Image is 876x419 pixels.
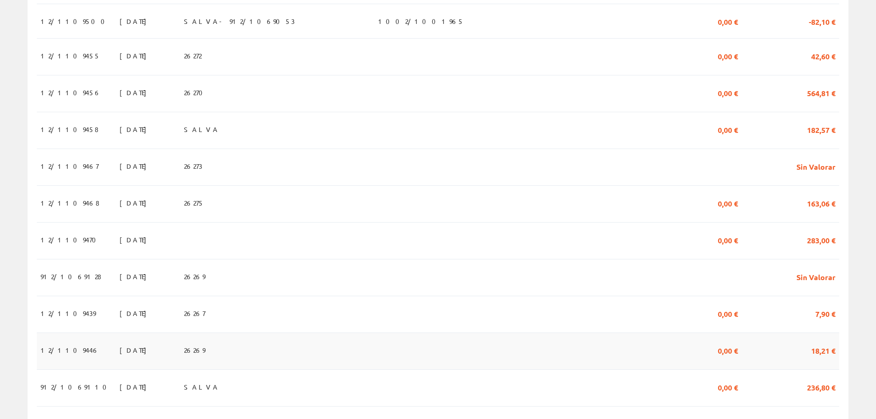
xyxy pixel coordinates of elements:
span: 12/1109468 [40,195,99,211]
span: [DATE] [120,85,151,100]
span: 7,90 € [815,305,836,321]
span: SALVA- 912/1069053 [184,13,295,29]
span: 26267 [184,305,205,321]
span: 26269 [184,342,205,358]
span: 163,06 € [807,195,836,211]
span: SALVA [184,379,219,395]
span: 12/1109446 [40,342,99,358]
span: -82,10 € [809,13,836,29]
span: 912/1069128 [40,269,101,284]
span: [DATE] [120,121,151,137]
span: 12/1109500 [40,13,110,29]
span: [DATE] [120,379,151,395]
span: [DATE] [120,232,151,247]
span: 0,00 € [718,121,738,137]
span: 182,57 € [807,121,836,137]
span: 12/1109470 [40,232,102,247]
span: [DATE] [120,305,151,321]
span: [DATE] [120,13,151,29]
span: [DATE] [120,158,151,174]
span: 0,00 € [718,232,738,247]
span: 12/1109467 [40,158,98,174]
span: 236,80 € [807,379,836,395]
span: 283,00 € [807,232,836,247]
span: 0,00 € [718,195,738,211]
span: [DATE] [120,195,151,211]
span: 12/1109439 [40,305,96,321]
span: 26272 [184,48,201,63]
span: 564,81 € [807,85,836,100]
span: 12/1109456 [40,85,101,100]
span: 26269 [184,269,205,284]
span: Sin Valorar [796,269,836,284]
span: 0,00 € [718,305,738,321]
span: 26270 [184,85,208,100]
span: 12/1109458 [40,121,98,137]
span: [DATE] [120,269,151,284]
span: SALVA [184,121,219,137]
span: 26275 [184,195,204,211]
span: 0,00 € [718,13,738,29]
span: 0,00 € [718,85,738,100]
span: 0,00 € [718,379,738,395]
span: Sin Valorar [796,158,836,174]
span: [DATE] [120,48,151,63]
span: 42,60 € [811,48,836,63]
span: 26273 [184,158,202,174]
span: [DATE] [120,342,151,358]
span: 0,00 € [718,342,738,358]
span: 1002/1001965 [378,13,464,29]
span: 912/1069110 [40,379,112,395]
span: 0,00 € [718,48,738,63]
span: 12/1109455 [40,48,100,63]
span: 18,21 € [811,342,836,358]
